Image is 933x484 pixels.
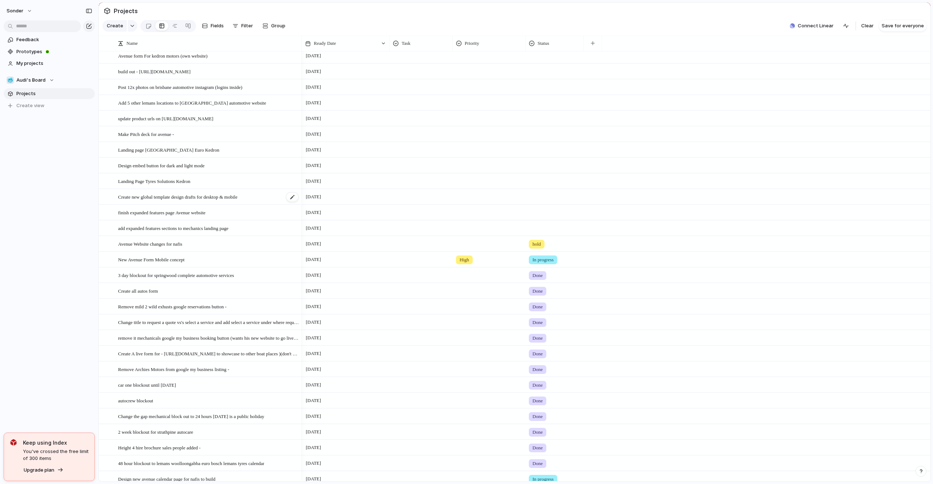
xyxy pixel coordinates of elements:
span: Done [532,335,543,342]
span: In progress [532,256,554,264]
button: Upgrade plan [22,465,66,475]
span: remove it mechanicals google my business booking button (wants his new website to go live first) [118,333,299,342]
span: [DATE] [304,224,323,233]
span: [DATE] [304,208,323,217]
span: [DATE] [304,396,323,405]
span: Done [532,382,543,389]
span: High [460,256,469,264]
div: 🥶 [7,77,14,84]
span: autocrew blockout [118,396,153,405]
span: [DATE] [304,130,323,138]
span: Done [532,413,543,420]
span: Avenue Website changes for nafis [118,239,182,248]
span: Design new avenue calendar page for nafis to build [118,475,215,483]
button: Create [102,20,127,32]
span: Upgrade plan [24,467,54,474]
span: Priority [465,40,479,47]
span: [DATE] [304,51,323,60]
button: Group [259,20,289,32]
span: Fields [211,22,224,30]
span: Clear [861,22,874,30]
span: Keep using Index [23,439,89,446]
button: Clear [858,20,877,32]
span: Connect Linear [798,22,834,30]
span: Done [532,460,543,467]
button: Filter [230,20,256,32]
span: Done [532,288,543,295]
span: [DATE] [304,271,323,280]
span: [DATE] [304,443,323,452]
span: Landing page [GEOGRAPHIC_DATA] Euro Kedron [118,145,219,154]
span: Create all autos form [118,286,158,295]
span: car one blockout until [DATE] [118,380,176,389]
button: Connect Linear [787,20,836,31]
span: update product urls on [URL][DOMAIN_NAME] [118,114,213,122]
span: Create [107,22,123,30]
span: Prototypes [16,48,92,55]
span: Projects [16,90,92,97]
span: Design embed button for dark and light mode [118,161,204,169]
span: Done [532,303,543,311]
span: Change the gap mechanical block out to 24 hours [DATE] is a public holiday [118,412,264,420]
button: Save for everyone [879,20,927,32]
span: Audi's Board [16,77,46,84]
span: [DATE] [304,318,323,327]
span: Create new global template design drafts for desktop & mobile [118,192,237,201]
span: [DATE] [304,475,323,483]
span: build out - [URL][DOMAIN_NAME] [118,67,191,75]
span: 3 day blockout for springwood complete automotive services [118,271,234,279]
button: sonder [3,5,36,17]
button: 🥶Audi's Board [4,75,95,86]
span: Create A live form for - [URL][DOMAIN_NAME] to showcase to other boat places )(don't add to googl... [118,349,299,358]
a: Projects [4,88,95,99]
span: Make Pitch deck for avenue - [118,130,174,138]
span: Landing Page Tyres Solutions Kedron [118,177,190,185]
span: [DATE] [304,459,323,468]
span: [DATE] [304,239,323,248]
span: Change title to request a quote vs's select a service and add select a service under where reques... [118,318,299,326]
span: [DATE] [304,349,323,358]
span: Add 5 other lemans locations to [GEOGRAPHIC_DATA] automotive website [118,98,266,107]
span: [DATE] [304,98,323,107]
span: [DATE] [304,83,323,91]
span: [DATE] [304,333,323,342]
span: [DATE] [304,428,323,436]
span: hold [532,241,541,248]
span: Done [532,429,543,436]
span: Done [532,350,543,358]
span: Ready Date [314,40,336,47]
span: Avenue form For kedron motors (own website) [118,51,207,60]
span: Post 12x photos on brisbane automotive instagram (logins inside) [118,83,242,91]
span: sonder [7,7,23,15]
span: [DATE] [304,192,323,201]
span: 2 week blockout for strathpine autocare [118,428,193,436]
span: Feedback [16,36,92,43]
span: 48 hour blockout to lemans woolloongabba euro bosch lemans tyres calendar [118,459,264,467]
span: Task [402,40,410,47]
span: Height 4 hire brochure sales people added - [118,443,200,452]
span: [DATE] [304,365,323,374]
span: Projects [112,4,139,17]
span: [DATE] [304,67,323,76]
span: [DATE] [304,177,323,186]
span: In progress [532,476,554,483]
a: My projects [4,58,95,69]
span: [DATE] [304,255,323,264]
span: [DATE] [304,145,323,154]
span: Save for everyone [882,22,924,30]
span: You've crossed the free limit of 300 items [23,448,89,462]
button: Create view [4,100,95,111]
span: Filter [241,22,253,30]
span: [DATE] [304,161,323,170]
span: finish expanded features page Avenue website [118,208,206,216]
span: My projects [16,60,92,67]
a: Feedback [4,34,95,45]
span: Remove Archies Motors from google my business listing - [118,365,229,373]
span: New Avenue Form Mobile concept [118,255,184,264]
span: [DATE] [304,412,323,421]
span: Create view [16,102,44,109]
span: Done [532,272,543,279]
a: Prototypes [4,46,95,57]
span: Done [532,444,543,452]
button: Fields [199,20,227,32]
